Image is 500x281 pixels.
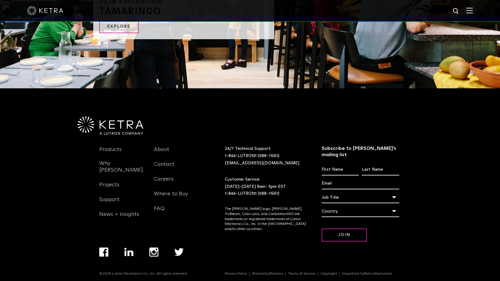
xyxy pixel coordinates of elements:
img: twitter [174,248,184,256]
a: Projects [99,182,119,195]
a: Support [99,196,119,210]
a: FAQ [154,205,164,219]
a: 1-844-LUTRON1 (588-7661) [225,191,279,196]
a: Terms of Service [285,272,318,276]
a: Contact [154,161,174,175]
p: The [PERSON_NAME] logo, [PERSON_NAME], TruBeam, Color Lock, and Calibration360 are trademarks or ... [225,207,307,232]
img: ketra-logo-2019-white [27,6,63,15]
img: Hamburger%20Nav.svg [466,8,473,13]
a: 1-844-LUTRON1 (588-7661) [225,154,279,158]
img: facebook [99,248,108,257]
div: Country [322,206,399,217]
div: Job Title [322,192,399,203]
input: Email [322,178,399,189]
a: Privacy Policy [222,272,250,276]
a: Why [PERSON_NAME] [99,160,145,181]
a: Important Safety Information [340,272,395,276]
a: News + Insights [99,211,139,225]
input: Last Name [362,164,399,175]
img: linkedin [124,248,134,256]
a: Explore [99,20,139,33]
input: Join [322,229,367,242]
p: 24/7 Technical Support: [225,145,307,167]
img: instagram [149,248,158,257]
div: Navigation Menu [225,272,401,276]
a: Copyright [318,272,340,276]
img: Ketra-aLutronCo_White_RGB [78,116,143,135]
div: Navigation Menu [99,248,200,272]
a: Careers [154,176,174,190]
input: First Name [322,164,359,175]
a: Where to Buy [154,191,188,204]
p: Customer Service: [DATE]-[DATE] 8am- 5pm EST [225,176,307,197]
a: Products [99,146,122,160]
a: [EMAIL_ADDRESS][DOMAIN_NAME] [225,161,299,165]
div: Navigation Menu [99,145,145,225]
h3: Subscribe to [PERSON_NAME]’s mailing list [322,145,399,158]
div: Navigation Menu [154,145,200,219]
img: search icon [452,8,460,15]
p: ©2025 Lutron Electronics Co., Inc. All rights reserved. [99,272,188,276]
a: About [154,146,169,160]
a: Warranty/Returns [250,272,285,276]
